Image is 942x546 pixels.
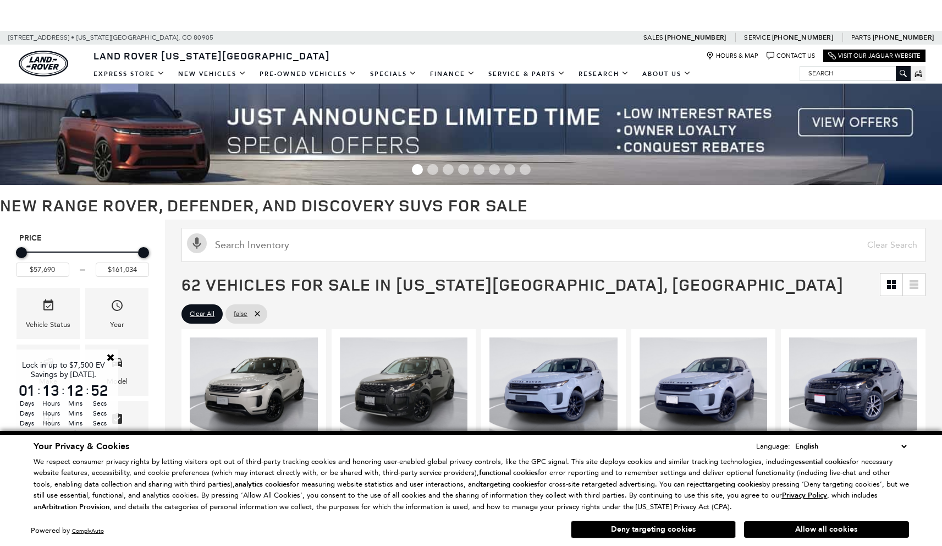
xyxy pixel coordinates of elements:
span: CO [182,31,192,45]
span: 13 [41,383,62,398]
a: Hours & Map [706,52,758,60]
span: Secs [89,408,110,418]
a: [PHONE_NUMBER] [772,33,833,42]
div: Language: [756,443,790,450]
input: Search Inventory [181,228,926,262]
span: Secs [89,428,110,438]
h5: Price [19,233,146,243]
a: Privacy Policy [782,491,827,499]
span: Secs [89,418,110,428]
span: Go to slide 3 [443,164,454,175]
div: Powered by [31,527,104,534]
div: Price [16,243,149,277]
a: land-rover [19,51,68,77]
input: Search [800,67,910,80]
a: [STREET_ADDRESS] • [US_STATE][GEOGRAPHIC_DATA], CO 80905 [8,34,213,41]
span: Hours [41,418,62,428]
span: Land Rover [US_STATE][GEOGRAPHIC_DATA] [93,49,330,62]
span: 62 Vehicles for Sale in [US_STATE][GEOGRAPHIC_DATA], [GEOGRAPHIC_DATA] [181,273,844,296]
strong: functional cookies [479,468,538,478]
span: 01 [16,383,37,398]
input: Maximum [96,263,149,277]
button: Allow all cookies [744,521,909,538]
div: Maximum Price [138,247,149,258]
select: Language Select [792,440,909,452]
span: [US_STATE][GEOGRAPHIC_DATA], [76,31,180,45]
span: 80905 [194,31,213,45]
div: Minimum Price [16,247,27,258]
span: Mins [65,408,86,418]
span: Clear All [190,307,214,321]
span: : [86,382,89,398]
strong: targeting cookies [480,479,537,489]
span: false [234,307,247,321]
span: Days [16,428,37,438]
span: Mins [65,398,86,408]
nav: Main Navigation [87,64,698,84]
img: 2026 LAND ROVER Range Rover Evoque S 1 [190,337,319,435]
a: ComplyAuto [72,527,104,534]
span: Lock in up to $7,500 EV Savings by [DATE]. [22,361,105,379]
div: ModelModel [85,345,148,396]
span: Hours [41,428,62,438]
a: [PHONE_NUMBER] [873,33,934,42]
span: Vehicle [42,296,55,319]
span: Go to slide 1 [412,164,423,175]
span: Go to slide 6 [489,164,500,175]
div: YearYear [85,288,148,339]
div: MakeMake [16,345,80,396]
a: Research [572,64,636,84]
a: Finance [423,64,482,84]
a: Service & Parts [482,64,572,84]
span: Go to slide 2 [427,164,438,175]
span: Go to slide 7 [504,164,515,175]
span: Hours [41,398,62,408]
span: Secs [89,398,110,408]
span: Hours [41,408,62,418]
img: 2025 LAND ROVER Range Rover Evoque Dynamic SE 1 [789,337,919,435]
img: 2025 LAND ROVER Range Rover Evoque S 1 [640,337,769,435]
span: Go to slide 4 [458,164,469,175]
a: EXPRESS STORE [87,64,172,84]
strong: Arbitration Provision [41,502,109,512]
div: 1 / 2 [340,337,470,435]
span: Year [111,296,124,319]
span: Go to slide 5 [473,164,484,175]
div: VehicleVehicle Status [16,288,80,339]
div: 1 / 2 [489,337,619,435]
div: 1 / 2 [789,337,919,435]
span: Service [744,34,770,41]
span: [STREET_ADDRESS] • [8,31,75,45]
p: We respect consumer privacy rights by letting visitors opt out of third-party tracking cookies an... [34,456,909,513]
strong: targeting cookies [705,479,762,489]
div: Year [110,319,124,331]
u: Privacy Policy [782,490,827,500]
a: Close [106,352,115,362]
span: : [37,382,41,398]
span: 52 [89,383,110,398]
span: Days [16,418,37,428]
a: Pre-Owned Vehicles [253,64,363,84]
a: [PHONE_NUMBER] [665,33,726,42]
input: Minimum [16,263,69,277]
img: Land Rover [19,51,68,77]
span: : [62,382,65,398]
button: Deny targeting cookies [571,521,736,538]
a: New Vehicles [172,64,253,84]
svg: Click to toggle on voice search [187,233,207,253]
a: Visit Our Jaguar Website [828,52,921,60]
span: Go to slide 8 [520,164,531,175]
span: Mins [65,418,86,428]
div: 1 / 2 [640,337,769,435]
img: 2025 LAND ROVER Discovery Sport S 1 [340,337,470,435]
img: 2025 LAND ROVER Range Rover Evoque S 1 [489,337,619,435]
span: Parts [851,34,871,41]
span: Days [16,408,37,418]
strong: essential cookies [795,457,850,467]
a: Contact Us [767,52,815,60]
span: 12 [65,383,86,398]
span: Days [16,398,37,408]
a: Land Rover [US_STATE][GEOGRAPHIC_DATA] [87,49,337,62]
div: 1 / 2 [190,337,319,435]
a: About Us [636,64,698,84]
